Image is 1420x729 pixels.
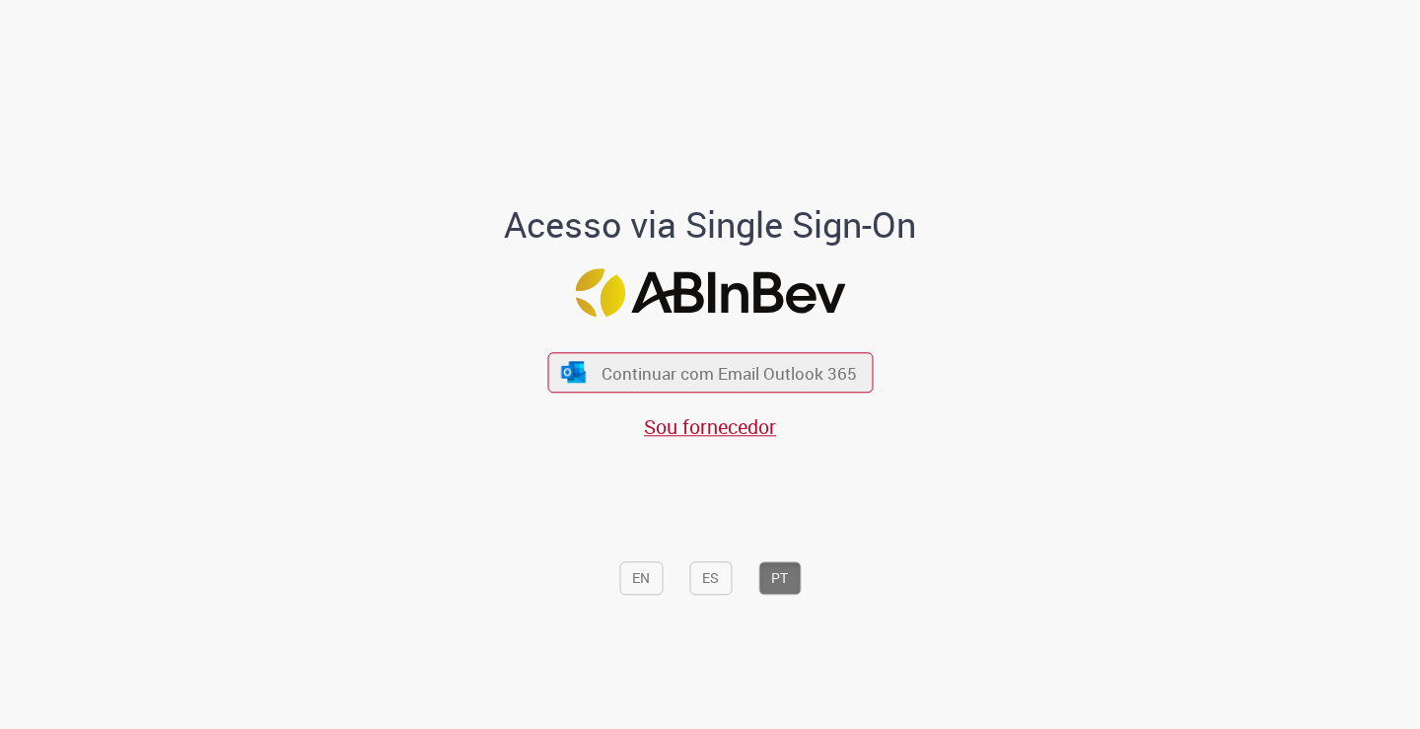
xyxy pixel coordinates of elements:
[689,561,732,595] button: ES
[644,413,776,440] a: Sou fornecedor
[619,561,663,595] button: EN
[602,361,857,384] span: Continuar com Email Outlook 365
[560,362,588,383] img: ícone Azure/Microsoft 360
[575,268,845,317] img: Logo ABInBev
[437,206,984,246] h1: Acesso via Single Sign-On
[547,352,873,393] button: ícone Azure/Microsoft 360 Continuar com Email Outlook 365
[758,561,801,595] button: PT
